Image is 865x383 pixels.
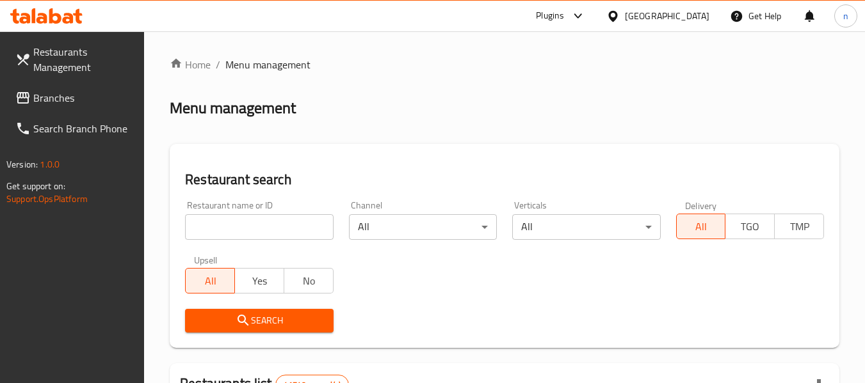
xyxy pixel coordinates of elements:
div: Plugins [536,8,564,24]
span: Yes [240,272,279,290]
span: 1.0.0 [40,156,60,173]
span: Branches [33,90,134,106]
nav: breadcrumb [170,57,839,72]
span: Search [195,313,323,329]
li: / [216,57,220,72]
a: Home [170,57,211,72]
button: Yes [234,268,284,293]
button: All [676,214,726,239]
h2: Restaurant search [185,170,824,189]
span: TMP [780,217,819,236]
span: No [289,272,328,290]
a: Support.OpsPlatform [6,191,88,207]
span: TGO [731,217,770,236]
button: All [185,268,235,293]
span: n [843,9,848,23]
span: Menu management [225,57,311,72]
a: Branches [5,82,145,113]
span: Get support on: [6,178,65,194]
label: Delivery [685,201,717,210]
span: Search Branch Phone [33,121,134,136]
a: Restaurants Management [5,36,145,82]
button: No [284,268,334,293]
span: Restaurants Management [33,44,134,75]
button: TMP [774,214,824,239]
div: All [512,214,660,240]
button: Search [185,309,333,332]
a: Search Branch Phone [5,113,145,144]
button: TGO [725,214,775,239]
div: [GEOGRAPHIC_DATA] [625,9,709,23]
input: Search for restaurant name or ID.. [185,214,333,240]
h2: Menu management [170,98,296,118]
span: All [191,272,230,290]
label: Upsell [194,255,218,264]
div: All [349,214,497,240]
span: All [682,217,721,236]
span: Version: [6,156,38,173]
